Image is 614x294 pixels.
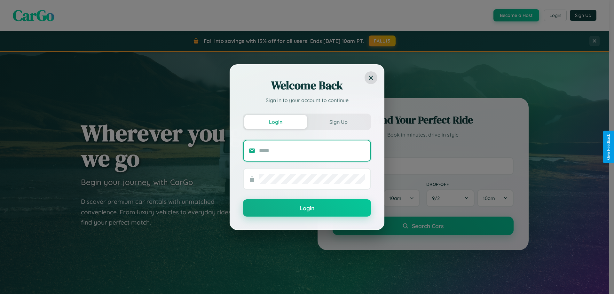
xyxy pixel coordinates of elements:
[243,78,371,93] h2: Welcome Back
[307,115,370,129] button: Sign Up
[243,199,371,217] button: Login
[244,115,307,129] button: Login
[243,96,371,104] p: Sign in to your account to continue
[606,134,611,160] div: Give Feedback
